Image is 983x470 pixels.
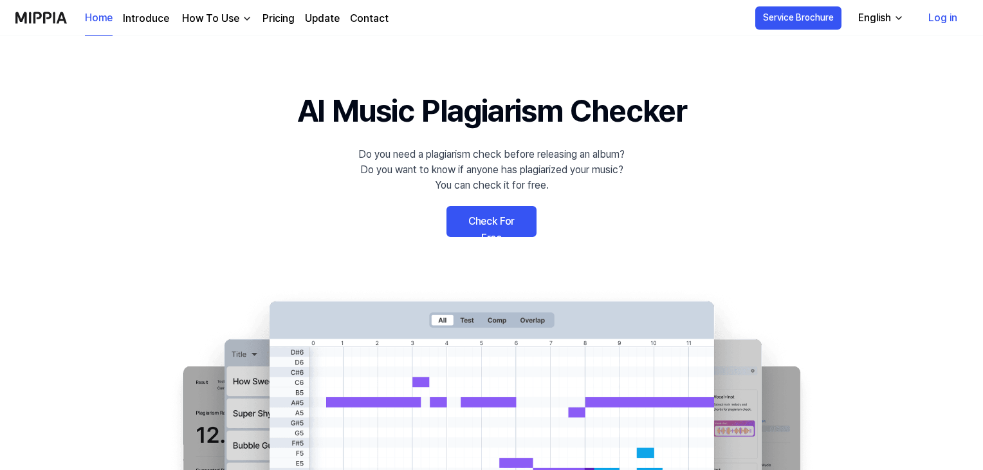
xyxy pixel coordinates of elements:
a: Contact [350,11,389,26]
button: English [848,5,912,31]
a: Check For Free [446,206,537,237]
img: down [242,14,252,24]
a: Pricing [262,11,295,26]
button: Service Brochure [755,6,841,30]
div: English [856,10,894,26]
h1: AI Music Plagiarism Checker [297,88,686,134]
button: How To Use [179,11,252,26]
a: Update [305,11,340,26]
a: Home [85,1,113,36]
a: Introduce [123,11,169,26]
div: Do you need a plagiarism check before releasing an album? Do you want to know if anyone has plagi... [358,147,625,193]
div: How To Use [179,11,242,26]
